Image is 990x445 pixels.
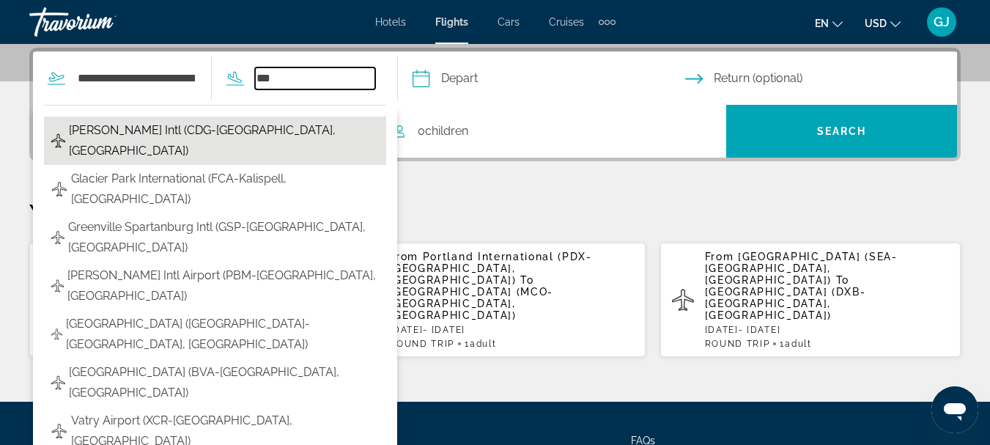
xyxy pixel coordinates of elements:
p: [DATE] - [DATE] [389,325,633,335]
span: ROUND TRIP [389,339,454,349]
span: Greenville Spartanburg Intl (GSP-[GEOGRAPHIC_DATA], [GEOGRAPHIC_DATA]) [68,217,379,258]
span: 1 [780,339,811,349]
span: To [836,274,849,286]
button: [PERSON_NAME] Intl Airport (PBM-[GEOGRAPHIC_DATA], [GEOGRAPHIC_DATA]) [44,262,386,310]
span: USD [865,18,887,29]
p: [DATE] - [DATE] [705,325,949,335]
button: From Gulfport - Biloxi Intl (GPT-[GEOGRAPHIC_DATA], [GEOGRAPHIC_DATA]) To Portland International ... [29,242,330,358]
button: Change language [815,12,843,34]
span: Glacier Park International (FCA-Kalispell, [GEOGRAPHIC_DATA]) [71,169,379,210]
a: Cruises [549,16,584,28]
span: 1 [465,339,496,349]
button: Extra navigation items [599,10,616,34]
div: Search widget [33,51,957,158]
button: [PERSON_NAME] Intl (CDG-[GEOGRAPHIC_DATA], [GEOGRAPHIC_DATA]) [44,117,386,165]
span: Return (optional) [714,68,802,89]
button: Select return date [685,52,958,105]
button: From [GEOGRAPHIC_DATA] (SEA-[GEOGRAPHIC_DATA], [GEOGRAPHIC_DATA]) To [GEOGRAPHIC_DATA] (DXB-[GEOG... [660,242,961,358]
span: Adult [785,339,811,349]
span: Search [817,125,867,137]
span: [PERSON_NAME] Intl Airport (PBM-[GEOGRAPHIC_DATA], [GEOGRAPHIC_DATA]) [67,265,379,306]
span: en [815,18,829,29]
button: Greenville Spartanburg Intl (GSP-[GEOGRAPHIC_DATA], [GEOGRAPHIC_DATA]) [44,213,386,262]
span: Adult [470,339,496,349]
span: [GEOGRAPHIC_DATA] (SEA-[GEOGRAPHIC_DATA], [GEOGRAPHIC_DATA]) [705,251,898,286]
iframe: Button to launch messaging window [931,386,978,433]
span: [GEOGRAPHIC_DATA] (DXB-[GEOGRAPHIC_DATA], [GEOGRAPHIC_DATA]) [705,286,866,321]
span: 0 [418,121,468,141]
a: Hotels [375,16,406,28]
span: From [389,251,418,262]
a: Flights [435,16,468,28]
span: [GEOGRAPHIC_DATA] (MCO-[GEOGRAPHIC_DATA], [GEOGRAPHIC_DATA]) [389,286,553,321]
a: Travorium [29,3,176,41]
span: From [705,251,734,262]
span: Children [425,124,468,138]
button: Change currency [865,12,901,34]
button: [GEOGRAPHIC_DATA] ([GEOGRAPHIC_DATA]-[GEOGRAPHIC_DATA], [GEOGRAPHIC_DATA]) [44,310,386,358]
button: Search [726,105,957,158]
span: To [520,274,533,286]
p: Your Recent Searches [29,198,961,227]
button: User Menu [923,7,961,37]
span: GJ [934,15,950,29]
a: Cars [498,16,520,28]
button: [GEOGRAPHIC_DATA] (BVA-[GEOGRAPHIC_DATA], [GEOGRAPHIC_DATA]) [44,358,386,407]
button: Select depart date [413,52,685,105]
span: Portland International (PDX-[GEOGRAPHIC_DATA], [GEOGRAPHIC_DATA]) [389,251,591,286]
span: [PERSON_NAME] Intl (CDG-[GEOGRAPHIC_DATA], [GEOGRAPHIC_DATA]) [69,120,379,161]
span: [GEOGRAPHIC_DATA] (BVA-[GEOGRAPHIC_DATA], [GEOGRAPHIC_DATA]) [69,362,379,403]
button: From Portland International (PDX-[GEOGRAPHIC_DATA], [GEOGRAPHIC_DATA]) To [GEOGRAPHIC_DATA] (MCO-... [344,242,645,358]
span: [GEOGRAPHIC_DATA] ([GEOGRAPHIC_DATA]-[GEOGRAPHIC_DATA], [GEOGRAPHIC_DATA]) [66,314,379,355]
button: Glacier Park International (FCA-Kalispell, [GEOGRAPHIC_DATA]) [44,165,386,213]
span: ROUND TRIP [705,339,770,349]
